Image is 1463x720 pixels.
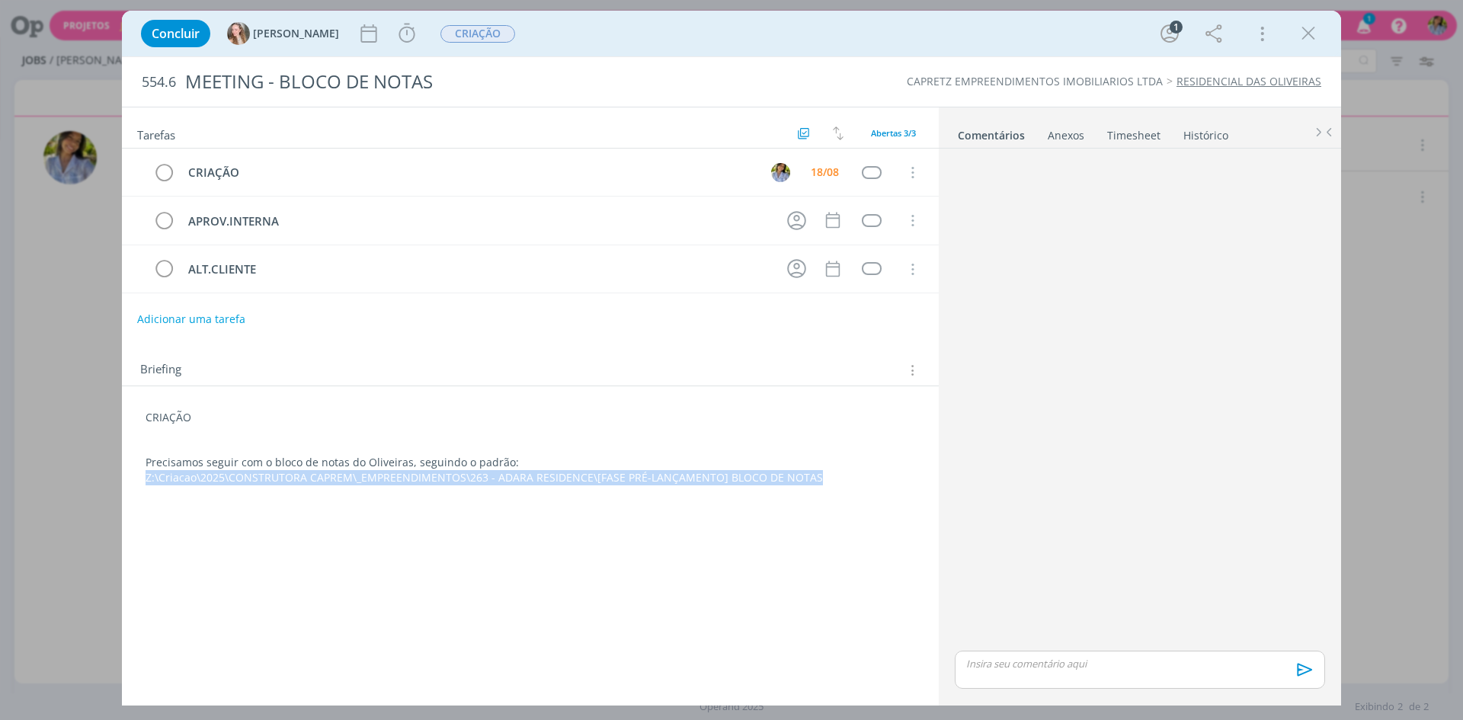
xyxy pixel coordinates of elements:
[136,306,246,333] button: Adicionar uma tarefa
[1106,121,1161,143] a: Timesheet
[907,74,1163,88] a: CAPRETZ EMPREENDIMENTOS IMOBILIARIOS LTDA
[142,74,176,91] span: 554.6
[1048,128,1084,143] div: Anexos
[1176,74,1321,88] a: RESIDENCIAL DAS OLIVEIRAS
[179,63,824,101] div: MEETING - BLOCO DE NOTAS
[871,127,916,139] span: Abertas 3/3
[957,121,1026,143] a: Comentários
[181,163,757,182] div: CRIAÇÃO
[811,167,839,178] div: 18/08
[181,212,773,231] div: APROV.INTERNA
[140,360,181,380] span: Briefing
[181,260,773,279] div: ALT.CLIENTE
[141,20,210,47] button: Concluir
[771,163,790,182] img: A
[440,24,516,43] button: CRIAÇÃO
[1183,121,1229,143] a: Histórico
[227,22,250,45] img: G
[146,410,915,425] p: CRIAÇÃO
[137,124,175,142] span: Tarefas
[1157,21,1182,46] button: 1
[769,161,792,184] button: A
[833,126,844,140] img: arrow-down-up.svg
[440,25,515,43] span: CRIAÇÃO
[1170,21,1183,34] div: 1
[146,470,915,485] p: Z:\Criacao\2025\CONSTRUTORA CAPREM\_EMPREENDIMENTOS\263 - ADARA RESIDENCE\[FASE PRÉ-LANÇAMENTO] B...
[253,28,339,39] span: [PERSON_NAME]
[122,11,1341,706] div: dialog
[152,27,200,40] span: Concluir
[227,22,339,45] button: G[PERSON_NAME]
[146,455,915,470] p: Precisamos seguir com o bloco de notas do Oliveiras, seguindo o padrão:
